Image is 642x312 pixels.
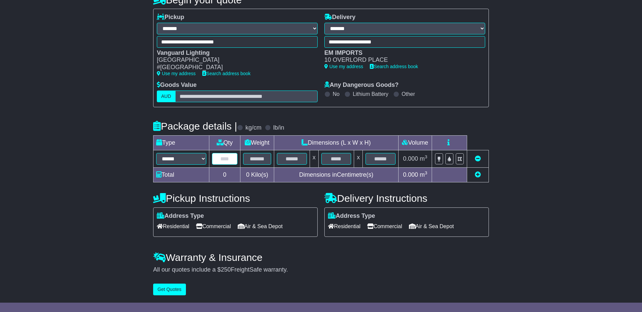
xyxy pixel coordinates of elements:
[274,167,398,182] td: Dimensions in Centimetre(s)
[153,121,237,132] h4: Package details |
[209,135,240,150] td: Qty
[157,49,311,57] div: Vanguard Lighting
[328,212,375,220] label: Address Type
[367,221,402,231] span: Commercial
[153,167,209,182] td: Total
[353,91,389,97] label: Lithium Battery
[221,266,231,273] span: 250
[310,150,318,167] td: x
[425,170,427,175] sup: 3
[157,212,204,220] label: Address Type
[475,155,481,162] a: Remove this item
[273,124,284,132] label: lb/in
[157,64,311,71] div: #[GEOGRAPHIC_DATA]
[333,91,339,97] label: No
[324,56,478,64] div: 10 OVERLORD PLACE
[157,14,184,21] label: Pickup
[324,64,363,69] a: Use my address
[240,135,274,150] td: Weight
[153,266,489,274] div: All our quotes include a $ FreightSafe warranty.
[354,150,363,167] td: x
[209,167,240,182] td: 0
[157,221,189,231] span: Residential
[328,221,360,231] span: Residential
[324,193,489,204] h4: Delivery Instructions
[409,221,454,231] span: Air & Sea Depot
[274,135,398,150] td: Dimensions (L x W x H)
[420,155,427,162] span: m
[157,56,311,64] div: [GEOGRAPHIC_DATA]
[425,154,427,159] sup: 3
[153,284,186,295] button: Get Quotes
[153,193,318,204] h4: Pickup Instructions
[240,167,274,182] td: Kilo(s)
[157,71,196,76] a: Use my address
[402,91,415,97] label: Other
[420,171,427,178] span: m
[245,124,261,132] label: kg/cm
[157,91,176,102] label: AUD
[475,171,481,178] a: Add new item
[398,135,432,150] td: Volume
[153,135,209,150] td: Type
[238,221,283,231] span: Air & Sea Depot
[324,14,355,21] label: Delivery
[202,71,250,76] a: Search address book
[153,252,489,263] h4: Warranty & Insurance
[403,155,418,162] span: 0.000
[403,171,418,178] span: 0.000
[324,82,399,89] label: Any Dangerous Goods?
[324,49,478,57] div: EM IMPORTS
[157,82,197,89] label: Goods Value
[196,221,231,231] span: Commercial
[370,64,418,69] a: Search address book
[246,171,249,178] span: 0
